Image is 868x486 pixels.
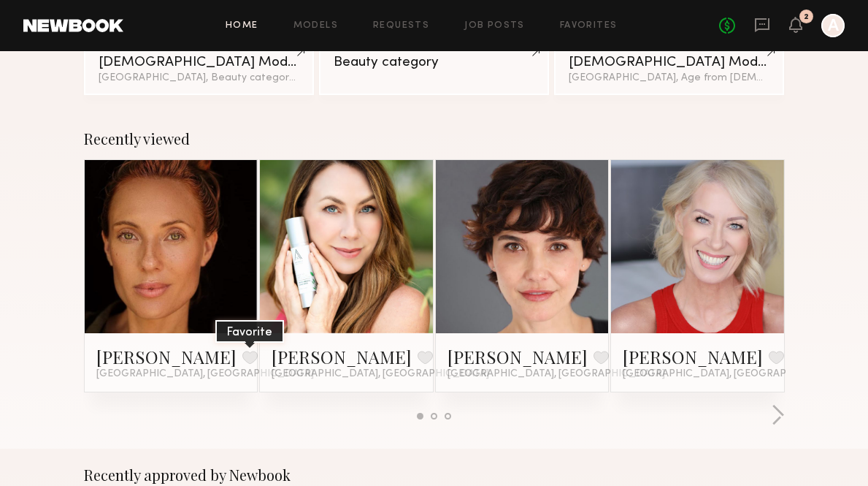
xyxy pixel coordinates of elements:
[448,345,588,368] a: [PERSON_NAME]
[569,73,770,83] div: [GEOGRAPHIC_DATA], Age from [DEMOGRAPHIC_DATA].
[99,56,300,69] div: [DEMOGRAPHIC_DATA] Models
[84,466,785,484] div: Recently approved by Newbook
[804,13,809,21] div: 2
[96,368,314,380] span: [GEOGRAPHIC_DATA], [GEOGRAPHIC_DATA]
[99,73,300,83] div: [GEOGRAPHIC_DATA], Beauty category
[373,21,429,31] a: Requests
[464,21,525,31] a: Job Posts
[623,345,763,368] a: [PERSON_NAME]
[821,14,845,37] a: A
[560,21,618,31] a: Favorites
[272,345,412,368] a: [PERSON_NAME]
[334,56,535,69] div: Beauty category
[84,130,785,148] div: Recently viewed
[226,21,258,31] a: Home
[448,368,665,380] span: [GEOGRAPHIC_DATA], [GEOGRAPHIC_DATA]
[84,39,315,95] a: [DEMOGRAPHIC_DATA] Models[GEOGRAPHIC_DATA], Beauty category&1other filter
[96,345,237,368] a: [PERSON_NAME]
[554,39,785,95] a: [DEMOGRAPHIC_DATA] Models[GEOGRAPHIC_DATA], Age from [DEMOGRAPHIC_DATA].
[623,368,840,380] span: [GEOGRAPHIC_DATA], [GEOGRAPHIC_DATA]
[272,368,489,380] span: [GEOGRAPHIC_DATA], [GEOGRAPHIC_DATA]
[293,21,338,31] a: Models
[569,56,770,69] div: [DEMOGRAPHIC_DATA] Models
[319,39,550,95] a: Beauty category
